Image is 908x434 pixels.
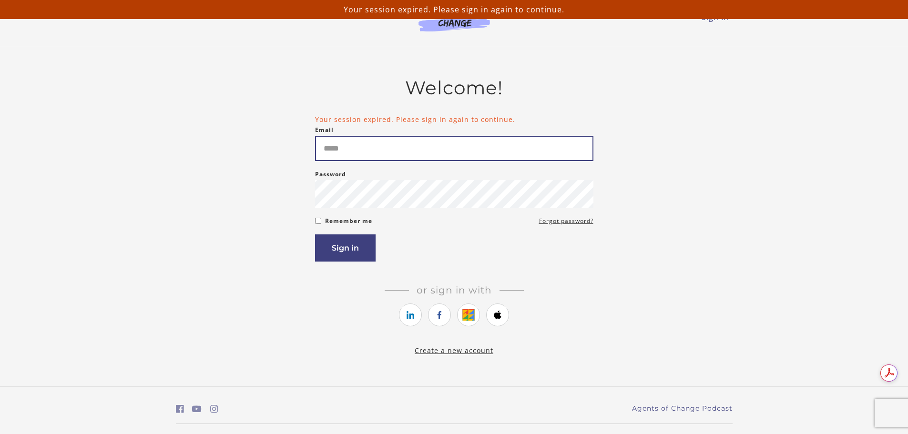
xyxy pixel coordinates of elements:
[315,234,376,262] button: Sign in
[176,402,184,416] a: https://www.facebook.com/groups/aswbtestprep (Open in a new window)
[315,169,346,180] label: Password
[399,303,422,326] a: https://courses.thinkific.com/users/auth/linkedin?ss%5Breferral%5D=&ss%5Buser_return_to%5D=%2Fcou...
[428,303,451,326] a: https://courses.thinkific.com/users/auth/facebook?ss%5Breferral%5D=&ss%5Buser_return_to%5D=%2Fcou...
[457,303,480,326] a: https://courses.thinkific.com/users/auth/google?ss%5Breferral%5D=&ss%5Buser_return_to%5D=%2Fcours...
[408,10,500,31] img: Agents of Change Logo
[192,402,202,416] a: https://www.youtube.com/c/AgentsofChangeTestPrepbyMeaganMitchell (Open in a new window)
[176,404,184,414] i: https://www.facebook.com/groups/aswbtestprep (Open in a new window)
[325,215,372,227] label: Remember me
[409,284,500,296] span: Or sign in with
[4,4,904,15] p: Your session expired. Please sign in again to continue.
[210,404,218,414] i: https://www.instagram.com/agentsofchangeprep/ (Open in a new window)
[315,124,334,136] label: Email
[539,215,593,227] a: Forgot password?
[632,404,733,414] a: Agents of Change Podcast
[415,346,493,355] a: Create a new account
[192,404,202,414] i: https://www.youtube.com/c/AgentsofChangeTestPrepbyMeaganMitchell (Open in a new window)
[210,402,218,416] a: https://www.instagram.com/agentsofchangeprep/ (Open in a new window)
[486,303,509,326] a: https://courses.thinkific.com/users/auth/apple?ss%5Breferral%5D=&ss%5Buser_return_to%5D=%2Fcourse...
[315,114,593,124] li: Your session expired. Please sign in again to continue.
[315,77,593,99] h2: Welcome!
